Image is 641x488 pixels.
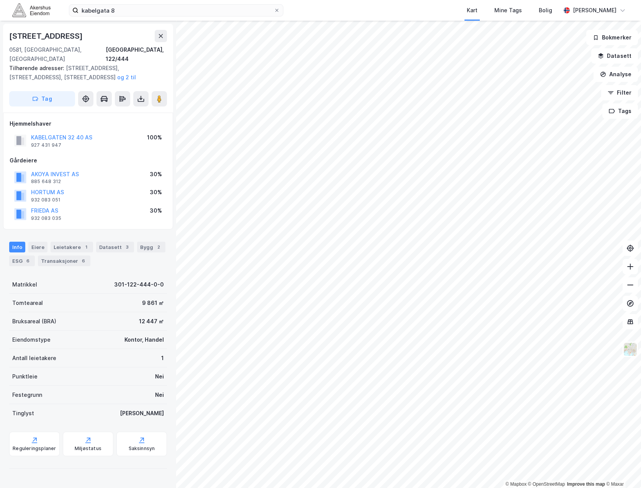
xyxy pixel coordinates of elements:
div: 927 431 947 [31,142,61,148]
div: 932 083 035 [31,215,61,221]
button: Tags [602,103,638,119]
div: Festegrunn [12,390,42,400]
div: [GEOGRAPHIC_DATA], 122/444 [106,45,167,64]
div: Saksinnsyn [129,445,155,452]
div: Transaksjoner [38,255,90,266]
button: Bokmerker [586,30,638,45]
div: Info [9,242,25,252]
div: 2 [155,243,162,251]
div: [STREET_ADDRESS], [STREET_ADDRESS], [STREET_ADDRESS] [9,64,161,82]
div: Tomteareal [12,298,43,308]
div: 885 648 312 [31,178,61,185]
div: 6 [80,257,87,265]
img: akershus-eiendom-logo.9091f326c980b4bce74ccdd9f866810c.svg [12,3,51,17]
div: 100% [147,133,162,142]
div: [PERSON_NAME] [120,409,164,418]
div: Mine Tags [494,6,522,15]
div: 9 861 ㎡ [142,298,164,308]
a: OpenStreetMap [528,481,565,487]
div: 1 [82,243,90,251]
div: Hjemmelshaver [10,119,167,128]
button: Filter [601,85,638,100]
div: 932 083 051 [31,197,61,203]
button: Analyse [594,67,638,82]
div: Miljøstatus [75,445,101,452]
span: Tilhørende adresser: [9,65,66,71]
div: Nei [155,372,164,381]
div: Gårdeiere [10,156,167,165]
div: 0581, [GEOGRAPHIC_DATA], [GEOGRAPHIC_DATA] [9,45,106,64]
div: Bruksareal (BRA) [12,317,56,326]
a: Improve this map [567,481,605,487]
div: Kart [467,6,477,15]
iframe: Chat Widget [603,451,641,488]
div: Bolig [539,6,552,15]
div: Eiere [28,242,47,252]
input: Søk på adresse, matrikkel, gårdeiere, leietakere eller personer [78,5,274,16]
div: Kontrollprogram for chat [603,451,641,488]
div: Kontor, Handel [124,335,164,344]
div: Tinglyst [12,409,34,418]
div: Punktleie [12,372,38,381]
div: 12 447 ㎡ [139,317,164,326]
div: 30% [150,206,162,215]
div: Datasett [96,242,134,252]
div: [STREET_ADDRESS] [9,30,84,42]
a: Mapbox [505,481,527,487]
button: Datasett [591,48,638,64]
div: 6 [24,257,32,265]
div: ESG [9,255,35,266]
div: Bygg [137,242,165,252]
div: 30% [150,170,162,179]
div: Nei [155,390,164,400]
div: Eiendomstype [12,335,51,344]
div: [PERSON_NAME] [573,6,616,15]
div: Matrikkel [12,280,37,289]
div: 3 [123,243,131,251]
div: 1 [161,354,164,363]
img: Z [623,342,638,357]
div: Reguleringsplaner [13,445,56,452]
div: 30% [150,188,162,197]
div: Leietakere [51,242,93,252]
div: 301-122-444-0-0 [114,280,164,289]
button: Tag [9,91,75,106]
div: Antall leietakere [12,354,56,363]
